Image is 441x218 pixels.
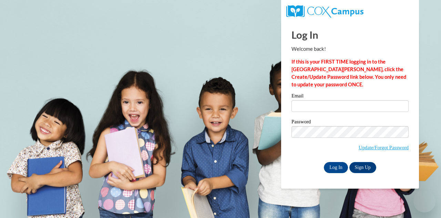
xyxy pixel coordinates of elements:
[413,190,435,212] iframe: Button to launch messaging window
[349,162,376,173] a: Sign Up
[359,145,409,150] a: Update/Forgot Password
[291,28,409,42] h1: Log In
[291,119,409,126] label: Password
[291,45,409,53] p: Welcome back!
[324,162,348,173] input: Log In
[286,5,363,18] img: COX Campus
[291,59,406,87] strong: If this is your FIRST TIME logging in to the [GEOGRAPHIC_DATA][PERSON_NAME], click the Create/Upd...
[291,93,409,100] label: Email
